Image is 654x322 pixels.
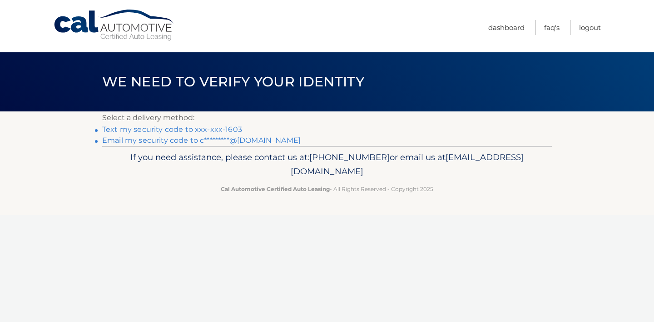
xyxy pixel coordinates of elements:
[579,20,601,35] a: Logout
[102,73,364,90] span: We need to verify your identity
[108,150,546,179] p: If you need assistance, please contact us at: or email us at
[102,136,301,145] a: Email my security code to c*********@[DOMAIN_NAME]
[53,9,176,41] a: Cal Automotive
[488,20,525,35] a: Dashboard
[309,152,390,162] span: [PHONE_NUMBER]
[221,186,330,192] strong: Cal Automotive Certified Auto Leasing
[102,125,242,134] a: Text my security code to xxx-xxx-1603
[108,184,546,194] p: - All Rights Reserved - Copyright 2025
[102,111,552,124] p: Select a delivery method:
[544,20,560,35] a: FAQ's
